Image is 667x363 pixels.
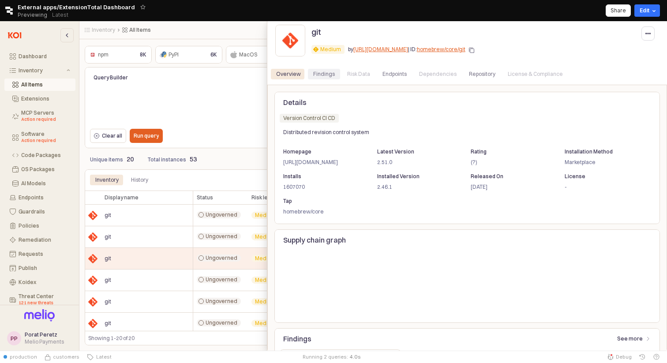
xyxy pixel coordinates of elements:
[417,46,465,52] a: homebrew/core/git
[635,351,649,363] button: History
[634,4,660,17] button: Edit
[377,158,454,166] p: 2.51.0
[41,351,83,363] button: Source Control
[83,351,115,363] button: Latest
[617,335,643,342] p: See more
[283,97,651,108] p: Details
[471,158,548,166] p: (?)
[353,46,408,52] a: [URL][DOMAIN_NAME]
[613,332,655,346] button: See more
[47,9,73,21] button: Releases and History
[320,45,341,54] div: Medium
[94,353,112,360] span: Latest
[308,69,340,79] div: Findings
[283,333,588,344] p: Findings
[313,69,335,79] div: Findings
[377,183,454,191] p: 2.46.1
[471,183,548,191] p: [DATE]
[311,26,321,38] p: git
[303,353,348,360] div: Running 2 queries:
[508,69,563,79] div: License & Compliance
[603,351,635,363] button: Debug
[471,172,548,180] p: Released On
[348,45,465,53] p: by | ID:
[276,69,301,79] div: Overview
[283,158,360,166] p: [URL][DOMAIN_NAME]
[469,69,495,79] div: Repository
[377,148,454,156] p: Latest Version
[18,3,135,11] span: External apps/ExtensionTotal Dashboard
[283,128,620,136] p: Distributed revision control system
[611,7,626,14] p: Share
[283,172,360,180] p: Installs
[53,353,79,360] span: customers
[10,353,37,360] span: production
[419,69,457,79] div: Dependencies
[283,114,335,123] div: Version Control CI CD
[271,69,306,79] div: Overview
[283,197,360,205] p: Tap
[377,69,412,79] div: Endpoints
[606,4,631,17] button: Share app
[347,69,370,79] div: Risk Data
[283,208,360,216] p: homebrew/core
[283,148,360,156] p: Homepage
[471,148,548,156] p: Rating
[283,183,360,191] p: 1607070
[616,353,632,360] span: Debug
[18,9,73,21] div: Previewing Latest
[564,158,641,166] p: Marketplace
[649,351,663,363] button: Help
[564,148,641,156] p: Installation Method
[342,69,375,79] div: Risk Data
[564,172,641,180] p: License
[52,11,68,19] p: Latest
[564,183,641,191] p: -
[382,69,407,79] div: Endpoints
[464,69,501,79] div: Repository
[349,353,361,360] span: 4.0 s
[377,172,454,180] p: Installed Version
[414,69,462,79] div: Dependencies
[139,3,147,11] button: Add app to favorites
[283,235,651,245] p: Supply chain graph
[18,11,47,19] span: Previewing
[502,69,568,79] div: License & Compliance
[283,252,651,316] iframe: SupplyChainGraph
